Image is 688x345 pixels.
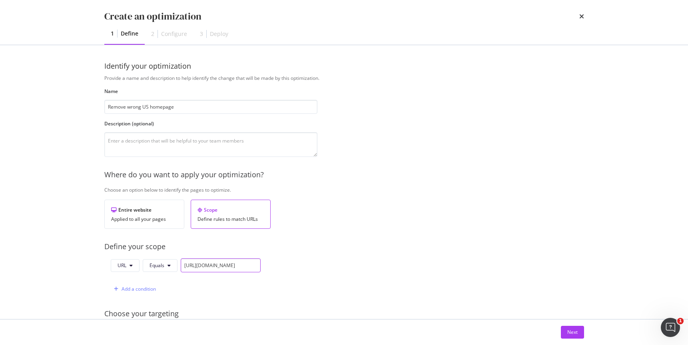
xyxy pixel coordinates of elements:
[104,88,317,95] label: Name
[104,242,584,252] div: Define your scope
[104,10,201,23] div: Create an optimization
[661,318,680,337] iframe: Intercom live chat
[111,30,114,38] div: 1
[210,30,228,38] div: Deploy
[200,30,203,38] div: 3
[118,262,126,269] span: URL
[111,216,177,222] div: Applied to all your pages
[567,329,578,335] div: Next
[677,318,684,324] span: 1
[111,206,177,213] div: Entire website
[151,30,154,38] div: 2
[104,170,584,180] div: Where do you want to apply your optimization?
[104,186,584,193] div: Choose an option below to identify the pages to optimize.
[121,30,138,38] div: Define
[197,206,264,213] div: Scope
[150,262,164,269] span: Equals
[579,10,584,23] div: times
[161,30,187,38] div: Configure
[104,61,584,71] div: Identify your optimization
[122,286,156,292] div: Add a condition
[561,326,584,339] button: Next
[111,259,140,272] button: URL
[104,120,317,127] label: Description (optional)
[111,283,156,295] button: Add a condition
[104,100,317,114] input: Enter an optimization name to easily find it back
[104,75,584,81] div: Provide a name and description to help identify the change that will be made by this optimization.
[143,259,177,272] button: Equals
[197,216,264,222] div: Define rules to match URLs
[104,309,584,319] div: Choose your targeting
